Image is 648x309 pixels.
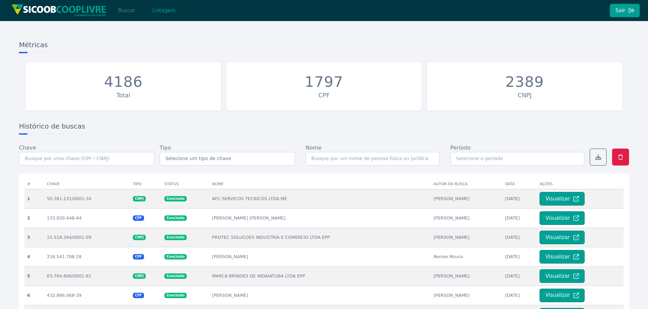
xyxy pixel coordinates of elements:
[160,144,171,152] label: Tipo
[230,91,418,100] div: CPF
[450,144,471,152] label: Período
[133,196,146,201] span: CNPJ
[209,286,431,305] td: [PERSON_NAME]
[164,293,186,298] span: Concluido
[44,247,130,266] td: 216.541.708-28
[431,266,502,286] td: [PERSON_NAME]
[502,286,537,305] td: [DATE]
[133,273,146,279] span: CNPJ
[44,208,130,228] td: 133.020.448-44
[540,192,584,206] button: Visualizar
[540,211,584,225] button: Visualizar
[502,266,537,286] td: [DATE]
[29,91,218,100] div: Total
[209,208,431,228] td: [PERSON_NAME] [PERSON_NAME]
[431,189,502,208] td: [PERSON_NAME]
[19,144,36,152] label: Chave
[306,144,322,152] label: Nome
[133,235,146,240] span: CNPJ
[540,269,584,283] button: Visualizar
[162,179,209,189] th: Status
[164,273,186,279] span: Concluido
[112,4,141,17] button: Buscar
[431,247,502,266] td: Renise Moura
[209,179,431,189] th: Nome
[540,250,584,264] button: Visualizar
[540,289,584,302] button: Visualizar
[209,189,431,208] td: AFC SERVICOS TECNICOS LTDA ME
[146,4,181,17] button: Listagem
[24,189,44,208] th: 1
[12,4,106,17] img: img/sicoob_cooplivre.png
[431,179,502,189] th: Autor da busca
[133,293,144,298] span: CPF
[540,231,584,244] button: Visualizar
[44,179,130,189] th: Chave
[164,196,186,201] span: Concluido
[44,189,130,208] td: 50.381.131/0001-34
[502,189,537,208] td: [DATE]
[209,266,431,286] td: MARCA BRINDES DE INDAIATUBA LTDA EPP
[24,179,44,189] th: #
[164,235,186,240] span: Concluido
[19,121,629,134] h3: Histórico de buscas
[450,152,584,166] input: Selecione o período
[24,286,44,305] th: 6
[537,179,624,189] th: Ações
[44,228,130,247] td: 15.518.264/0001-09
[130,179,162,189] th: Tipo
[305,73,343,91] div: 1797
[502,247,537,266] td: [DATE]
[19,152,154,166] input: Busque por uma chave (CPF / CNPJ)
[431,208,502,228] td: [PERSON_NAME]
[19,40,629,53] h3: Métricas
[104,73,143,91] div: 4186
[164,215,186,221] span: Concluido
[24,228,44,247] th: 3
[44,286,130,305] td: 432.866.068-39
[610,4,640,17] button: Sair
[430,91,619,100] div: CNPJ
[44,266,130,286] td: 03.764.606/0001-91
[24,266,44,286] th: 5
[306,152,440,166] input: Busque por um nome de pessoa física ou jurídica
[24,247,44,266] th: 4
[133,254,144,259] span: CPF
[133,215,144,221] span: CPF
[431,228,502,247] td: [PERSON_NAME]
[505,73,544,91] div: 2389
[24,208,44,228] th: 2
[209,247,431,266] td: [PERSON_NAME]
[209,228,431,247] td: PROTEC SOLUCOES INDUSTRIA E COMERCIO LTDA EPP
[164,254,186,259] span: Concluido
[502,208,537,228] td: [DATE]
[431,286,502,305] td: [PERSON_NAME]
[502,228,537,247] td: [DATE]
[502,179,537,189] th: Data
